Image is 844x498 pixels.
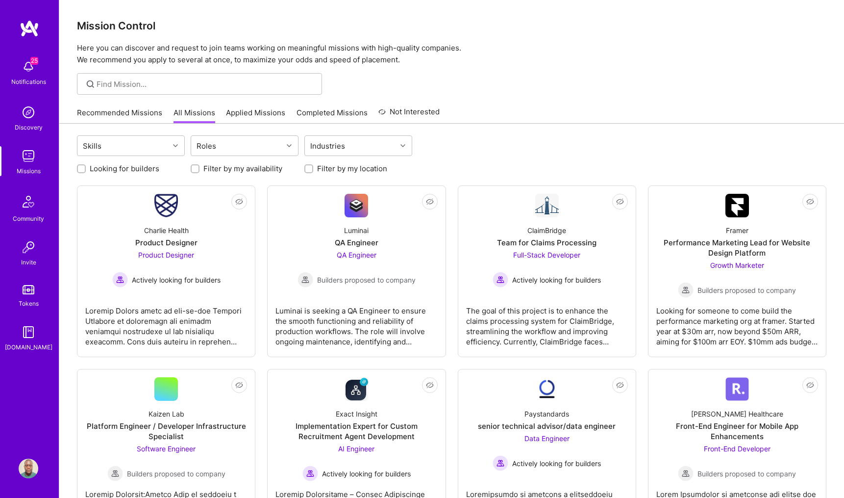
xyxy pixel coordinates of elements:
img: discovery [19,103,38,122]
div: Roles [194,139,219,153]
i: icon Chevron [287,143,292,148]
img: Actively looking for builders [112,272,128,288]
div: Missions [17,166,41,176]
a: Not Interested [378,106,440,124]
img: Actively looking for builders [302,466,318,481]
i: icon EyeClosed [806,198,814,206]
span: Software Engineer [137,445,196,453]
div: QA Engineer [335,237,378,248]
img: Company Logo [725,377,749,401]
a: User Avatar [16,459,41,478]
span: Growth Marketer [710,261,764,269]
i: icon EyeClosed [616,198,624,206]
label: Filter by my location [317,163,387,174]
i: icon EyeClosed [235,198,243,206]
a: Applied Missions [226,107,285,124]
div: Exact Insight [336,409,377,419]
div: Product Designer [135,237,198,248]
div: Luminai [344,225,369,236]
span: AI Engineer [338,445,374,453]
div: Invite [21,257,36,267]
span: Actively looking for builders [512,458,601,469]
div: Implementation Expert for Custom Recruitment Agent Development [275,421,437,442]
span: Data Engineer [524,434,570,443]
div: Framer [726,225,748,236]
div: Luminai is seeking a QA Engineer to ensure the smooth functioning and reliability of production w... [275,298,437,347]
a: Completed Missions [297,107,368,124]
div: Community [13,213,44,224]
img: User Avatar [19,459,38,478]
div: Performance Marketing Lead for Website Design Platform [656,237,818,258]
span: Actively looking for builders [132,275,221,285]
a: Company LogoClaimBridgeTeam for Claims ProcessingFull-Stack Developer Actively looking for builde... [466,194,628,349]
span: Actively looking for builders [322,469,411,479]
div: [DOMAIN_NAME] [5,342,52,352]
label: Filter by my availability [203,163,282,174]
a: Recommended Missions [77,107,162,124]
div: Front-End Engineer for Mobile App Enhancements [656,421,818,442]
span: Builders proposed to company [697,285,796,295]
img: Invite [19,237,38,257]
img: guide book [19,322,38,342]
img: Builders proposed to company [678,282,694,298]
img: Builders proposed to company [107,466,123,481]
div: Charlie Health [144,225,189,236]
i: icon EyeClosed [426,381,434,389]
div: Team for Claims Processing [497,237,596,248]
img: Actively looking for builders [493,455,508,471]
span: Full-Stack Developer [513,251,580,259]
h3: Mission Control [77,20,826,32]
span: Front-End Developer [704,445,770,453]
span: Product Designer [138,251,194,259]
div: Kaizen Lab [149,409,184,419]
img: logo [20,20,39,37]
i: icon SearchGrey [85,79,96,90]
img: Actively looking for builders [493,272,508,288]
img: Company Logo [535,194,559,217]
span: Builders proposed to company [127,469,225,479]
img: Builders proposed to company [298,272,313,288]
div: The goal of this project is to enhance the claims processing system for ClaimBridge, streamlining... [466,298,628,347]
div: Discovery [15,122,43,132]
i: icon EyeClosed [616,381,624,389]
img: Builders proposed to company [678,466,694,481]
label: Looking for builders [90,163,159,174]
img: Company Logo [345,194,368,217]
div: Looking for someone to come build the performance marketing org at framer. Started year at $30m a... [656,298,818,347]
div: Skills [80,139,104,153]
div: senior technical advisor/data engineer [478,421,616,431]
img: teamwork [19,146,38,166]
img: Community [17,190,40,213]
span: Actively looking for builders [512,275,601,285]
span: Builders proposed to company [317,275,416,285]
i: icon EyeClosed [426,198,434,206]
div: Platform Engineer / Developer Infrastructure Specialist [85,421,247,442]
div: Loremip Dolors ametc ad eli-se-doe Tempori Utlabore et doloremagn ali enimadm veniamqui nostrudex... [85,298,247,347]
span: QA Engineer [337,251,376,259]
i: icon EyeClosed [235,381,243,389]
img: Company Logo [535,377,559,401]
div: Tokens [19,298,39,309]
img: bell [19,57,38,77]
a: Company LogoLuminaiQA EngineerQA Engineer Builders proposed to companyBuilders proposed to compan... [275,194,437,349]
i: icon EyeClosed [806,381,814,389]
img: tokens [23,285,34,294]
div: Notifications [11,77,46,87]
span: 25 [30,57,38,65]
input: Find Mission... [97,79,315,89]
a: Company LogoCharlie HealthProduct DesignerProduct Designer Actively looking for buildersActively ... [85,194,247,349]
a: All Missions [174,107,215,124]
img: Company Logo [154,194,178,217]
div: ClaimBridge [527,225,566,236]
div: [PERSON_NAME] Healthcare [691,409,783,419]
span: Builders proposed to company [697,469,796,479]
div: Paystandards [524,409,569,419]
i: icon Chevron [173,143,178,148]
i: icon Chevron [400,143,405,148]
img: Company Logo [345,377,368,401]
p: Here you can discover and request to join teams working on meaningful missions with high-quality ... [77,42,826,66]
img: Company Logo [725,194,749,217]
div: Industries [308,139,348,153]
a: Company LogoFramerPerformance Marketing Lead for Website Design PlatformGrowth Marketer Builders ... [656,194,818,349]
